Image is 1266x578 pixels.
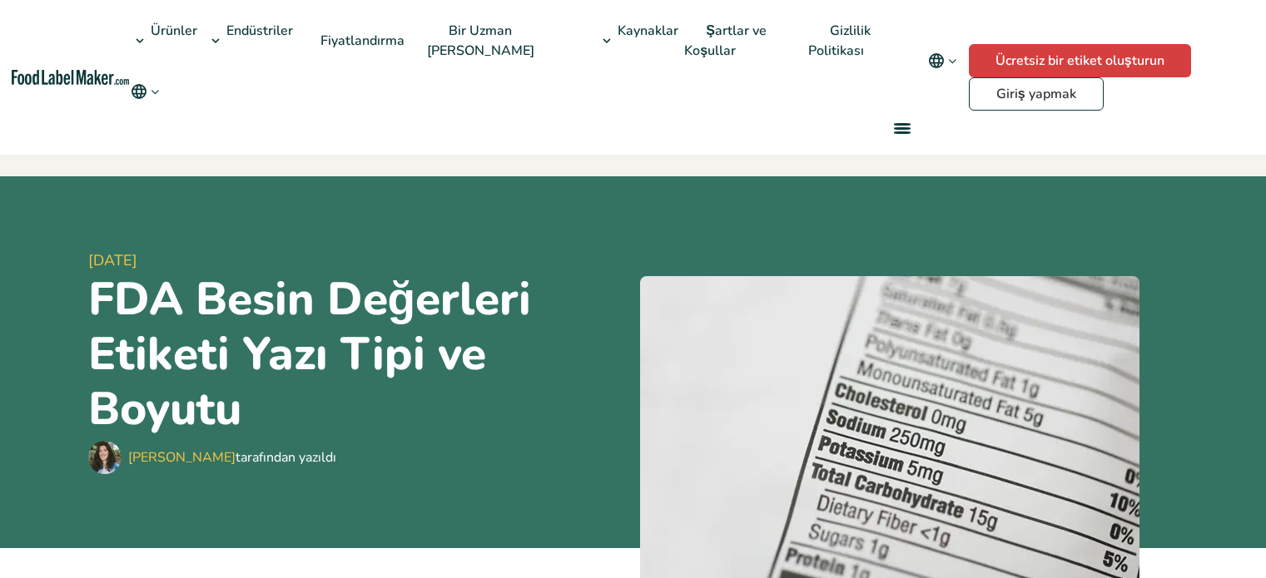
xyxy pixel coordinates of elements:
font: Giriş yapmak [996,85,1076,103]
font: Fiyatlandırma [320,32,405,50]
font: Ücretsiz bir etiket oluşturun [995,52,1164,70]
button: Dili değiştir [916,44,969,77]
button: Dili değiştir [129,82,161,101]
a: Ücretsiz bir etiket oluşturun [969,44,1191,77]
a: Gıda Etiketi Üreticisi ana sayfası [12,70,129,85]
a: Giriş yapmak [969,77,1104,111]
img: Maria Abi Hanna - Gıda Etiketi Üreticisi [88,441,122,474]
font: [DATE] [88,250,137,270]
font: Endüstriler [226,22,293,40]
font: Şartlar ve Koşullar [684,22,767,60]
font: Ürünler [151,22,197,40]
a: [PERSON_NAME] [128,448,236,467]
font: Bir Uzman [PERSON_NAME] [427,22,534,60]
font: Kaynaklar [618,22,678,40]
a: menü [874,101,927,155]
font: tarafından yazıldı [236,448,336,467]
a: Fiyatlandırma [299,10,423,72]
font: Gizlilik Politikası [808,22,871,60]
font: FDA Besin Değerleri Etiketi Yazı Tipi ve Boyutu [88,268,532,440]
